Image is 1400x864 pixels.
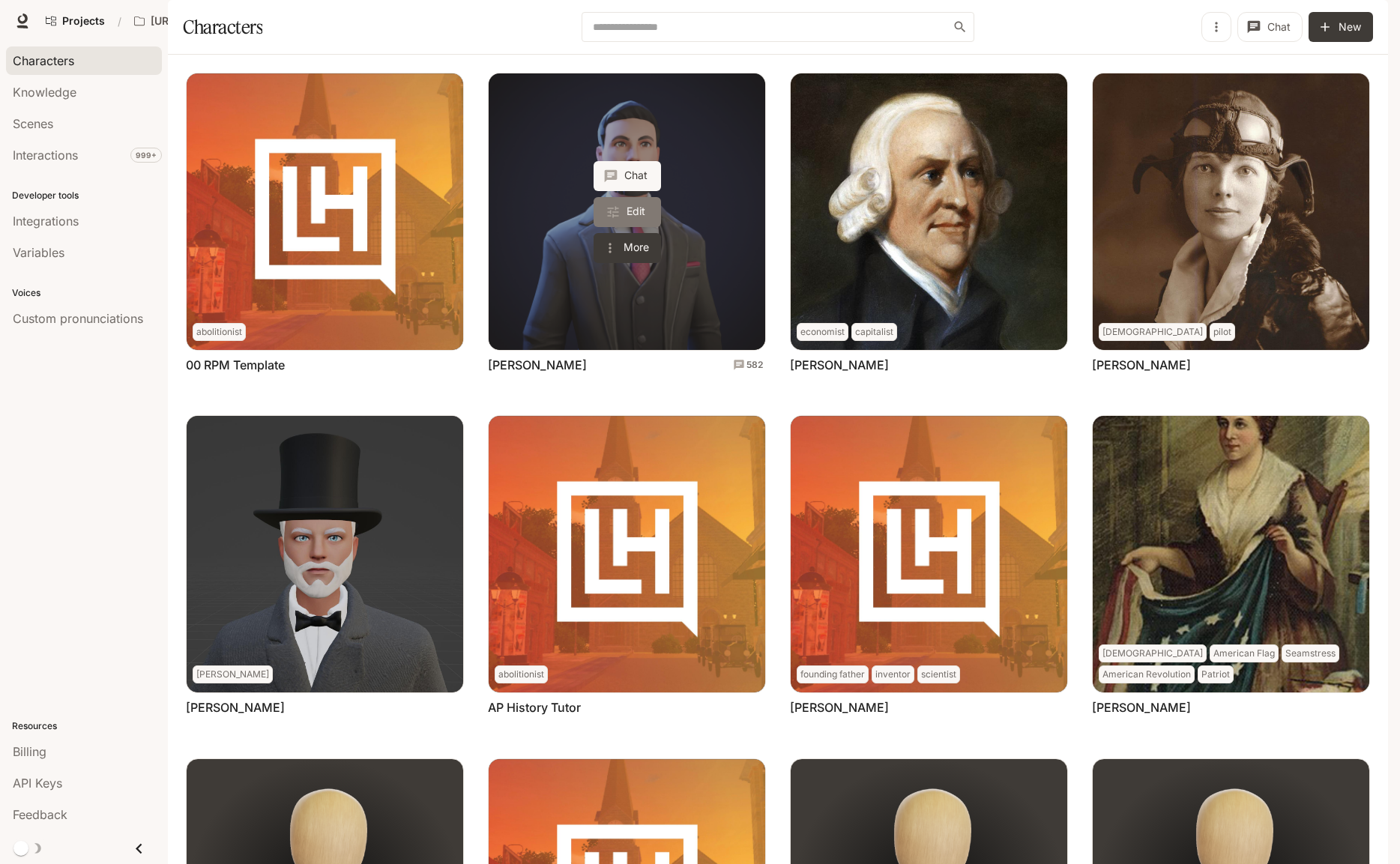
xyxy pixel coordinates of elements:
[186,357,285,373] a: 00 RPM Template
[790,699,889,716] a: [PERSON_NAME]
[488,357,587,373] a: [PERSON_NAME]
[186,699,285,716] a: [PERSON_NAME]
[187,73,463,350] img: 00 RPM Template
[746,358,763,372] p: 582
[1092,357,1191,373] a: [PERSON_NAME]
[594,197,661,227] a: Edit Abraham Lincoln
[1237,12,1303,42] button: Chat
[791,73,1067,350] img: Adam Smith
[127,6,258,36] button: Open workspace menu
[39,6,112,36] a: Go to projects
[1309,12,1373,42] button: New
[1092,699,1191,716] a: [PERSON_NAME]
[112,13,127,29] div: /
[187,416,463,692] img: Andrew Carnegie
[1093,73,1369,350] img: Amelia Earhart
[790,357,889,373] a: [PERSON_NAME]
[62,15,105,28] span: Projects
[1093,416,1369,692] img: Betsy Ross
[733,358,763,372] a: Total conversations
[791,416,1067,692] img: Benjamin Franklin
[594,161,661,191] button: Chat with Abraham Lincoln
[488,699,581,716] a: AP History Tutor
[489,73,765,350] a: Abraham Lincoln
[151,15,235,28] p: [URL] Characters
[594,233,661,263] button: More actions
[489,416,765,692] img: AP History Tutor
[183,12,262,42] h1: Characters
